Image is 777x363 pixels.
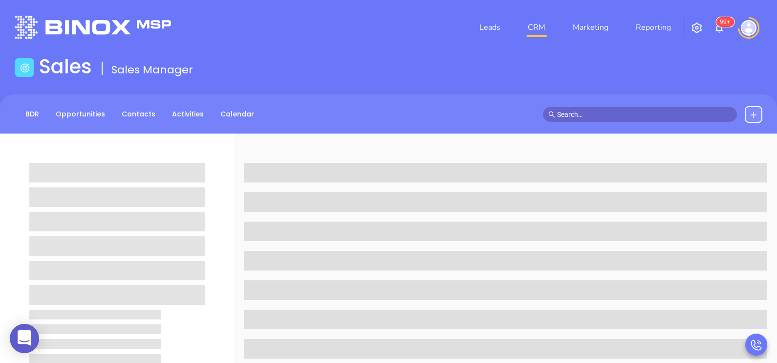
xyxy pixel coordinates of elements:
a: Contacts [116,106,161,122]
a: Activities [166,106,210,122]
input: Search… [557,109,732,120]
h1: Sales [39,55,92,78]
img: logo [15,16,171,39]
a: BDR [20,106,45,122]
a: Opportunities [50,106,111,122]
a: Leads [475,18,504,37]
img: iconNotification [713,22,725,34]
sup: 100 [716,17,734,27]
img: user [741,20,756,36]
img: iconSetting [691,22,703,34]
a: Marketing [569,18,612,37]
a: CRM [524,18,549,37]
a: Calendar [215,106,260,122]
a: Reporting [632,18,675,37]
span: Sales Manager [111,62,193,77]
span: search [548,111,555,118]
